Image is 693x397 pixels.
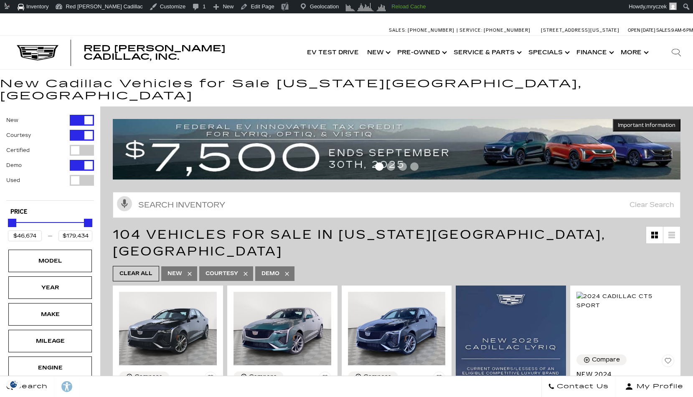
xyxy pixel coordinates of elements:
div: ModelModel [8,250,92,272]
div: Year [29,283,71,292]
button: Save Vehicle [662,354,674,370]
a: Contact Us [541,376,615,397]
button: Open user profile menu [615,376,693,397]
label: Certified [6,146,30,154]
div: Mileage [29,336,71,346]
label: New [6,116,18,124]
div: Filter by Vehicle Type [6,115,94,200]
img: 2024 Cadillac CT4 Sport [348,292,446,365]
div: Price [8,216,92,241]
span: Go to slide 2 [387,162,395,171]
span: Go to slide 4 [410,162,419,171]
label: Courtesy [6,131,31,139]
button: Save Vehicle [319,372,331,387]
span: Go to slide 1 [375,162,383,171]
span: 104 Vehicles for Sale in [US_STATE][GEOGRAPHIC_DATA], [GEOGRAPHIC_DATA] [113,227,606,259]
span: mryczek [647,3,667,10]
span: Go to slide 3 [399,162,407,171]
a: Red [PERSON_NAME] Cadillac, Inc. [84,44,294,61]
span: Clear All [119,268,152,279]
span: Open [DATE] [628,28,655,33]
label: Demo [6,161,22,169]
input: Search Inventory [113,192,680,218]
section: Click to Open Cookie Consent Modal [4,380,23,389]
label: Used [6,176,20,185]
span: Courtesy [206,268,238,279]
div: Make [29,310,71,319]
span: My Profile [633,381,683,392]
button: Compare Vehicle [348,372,398,382]
div: Model [29,256,71,266]
img: 2024 Cadillac CT4 Sport [119,292,217,365]
div: Engine [29,363,71,372]
div: Minimum Price [8,219,16,227]
span: New [168,268,182,279]
div: MileageMileage [8,330,92,352]
a: Specials [524,36,572,69]
button: Save Vehicle [433,372,445,387]
svg: Click to toggle on voice search [117,196,132,211]
button: Save Vehicle [204,372,217,387]
img: Cadillac Dark Logo with Cadillac White Text [17,45,58,61]
div: EngineEngine [8,357,92,379]
span: Red [PERSON_NAME] Cadillac, Inc. [84,43,226,62]
img: Opt-Out Icon [4,380,23,389]
span: Sales: [656,28,671,33]
button: Compare Vehicle [234,372,284,382]
div: Compare [363,373,391,381]
img: 2025 Cadillac CT4 Sport [234,292,331,365]
a: Pre-Owned [393,36,449,69]
span: [PHONE_NUMBER] [484,28,531,33]
div: Compare [135,373,162,381]
span: Important Information [618,122,675,129]
div: Maximum Price [84,219,92,227]
img: Visitors over 48 hours. Click for more Clicky Site Stats. [343,1,388,13]
input: Maximum [58,230,92,241]
span: Service: [459,28,482,33]
span: New 2024 [576,370,668,379]
span: Sales: [389,28,406,33]
strong: Reload Cache [391,3,426,10]
a: [STREET_ADDRESS][US_STATE] [541,28,619,33]
a: Finance [572,36,617,69]
span: [PHONE_NUMBER] [408,28,454,33]
a: Service & Parts [449,36,524,69]
div: Compare [249,373,277,381]
div: Compare [592,356,620,364]
button: More [617,36,651,69]
span: Contact Us [555,381,609,392]
button: Compare Vehicle [576,354,627,365]
a: New [363,36,393,69]
a: Service: [PHONE_NUMBER] [457,28,533,33]
input: Minimum [8,230,42,241]
a: Sales: [PHONE_NUMBER] [389,28,457,33]
a: EV Test Drive [303,36,363,69]
button: Compare Vehicle [119,372,169,382]
div: MakeMake [8,303,92,326]
a: New 2024Cadillac CT5 Sport [576,370,674,387]
span: Search [13,381,48,392]
button: Important Information [613,119,680,131]
img: vrp-tax-ending-august-version [113,119,680,180]
h5: Price [10,208,90,216]
div: YearYear [8,276,92,299]
span: Demo [261,268,279,279]
img: 2024 Cadillac CT5 Sport [576,292,674,310]
span: 9 AM-6 PM [671,28,693,33]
